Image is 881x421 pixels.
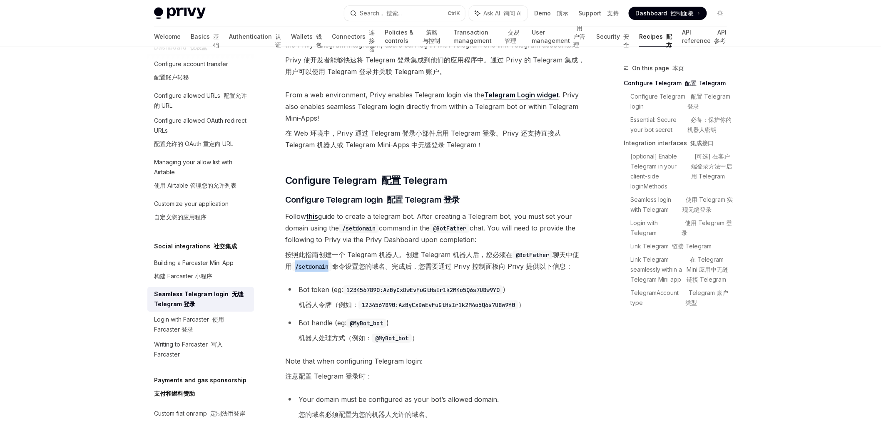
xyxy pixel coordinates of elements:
[210,410,245,417] font: 定制法币登岸
[372,334,412,343] code: @MyBot_bot
[630,240,734,253] a: Link Telegram 链接 Telegram
[630,253,734,286] a: Link Telegram seamlessly within a Telegram Mini app 在 Telegram Mini 应用中无缝链接 Telegram
[534,9,568,17] a: Demo 演示
[686,289,729,306] font: Telegram 账户类型
[629,7,707,20] a: Dashboard 控制面板
[154,199,229,225] div: Customize your application
[285,355,585,385] span: Note that when configuring Telegram login:
[285,194,460,206] span: Configure Telegram login
[291,27,322,47] a: Wallets 钱包
[147,287,254,312] a: Seamless Telegram login 无缝 Telegram 登录
[692,153,732,180] font: [可选] 在客户端登录方法中启用 Telegram
[316,33,322,48] font: 钱包
[673,64,684,72] font: 本页
[387,195,460,205] font: 配置 Telegram 登录
[630,193,734,216] a: Seamless login with Telegram 使用 Telegram 实现无缝登录
[147,113,254,155] a: Configure allowed OAuth redirect URLs配置允许的 OAuth 重定向 URL
[154,27,181,47] a: Welcome
[154,272,212,280] font: 构建 Farcaster 小程序
[344,6,465,21] button: Search... 搜索...CtrlK
[154,409,245,419] div: Custom fiat onramp
[624,77,734,90] a: Configure Telegram 配置 Telegram
[632,63,684,73] span: On this page
[483,9,522,17] span: Ask AI
[147,88,254,113] a: Configure allowed URLs 配置允许的 URL
[154,258,234,285] div: Building a Farcaster Mini App
[213,33,219,48] font: 基础
[430,224,470,233] code: @BotFather
[688,93,732,110] font: 配置 Telegram 登录
[623,33,629,48] font: 安全
[285,56,585,76] font: Privy 使开发者能够快速将 Telegram 登录集成到他们的应用程序中。通过 Privy 的 Telegram 集成，用户可以使用 Telegram 登录并关联 Telegram 账户。
[453,27,522,47] a: Transaction management 交易管理
[285,250,579,270] font: 按照此指南创建一个 Telegram 机器人。创建 Telegram 机器人后，您必须在 聊天中使用 命令设置您的域名。完成后，您需要通过 Privy 控制面板向 Privy 提供以下信息：
[214,243,237,250] font: 社交集成
[513,250,552,260] code: @BotFather
[154,339,249,359] div: Writing to Farcaster
[687,116,732,133] font: 必备：保护你的机器人密钥
[147,255,254,287] a: Building a Farcaster Mini App构建 Farcaster 小程序
[687,256,729,283] font: 在 Telegram Mini 应用中无缝链接 Telegram
[635,9,694,17] span: Dashboard
[387,10,402,17] font: 搜索...
[285,317,585,347] li: Bot handle (eg: )
[639,27,672,47] a: Recipes 配方
[299,334,418,342] font: 机器人处理方式（例如： ）
[292,262,332,271] code: /setdomain
[154,241,237,251] h5: Social integrations
[147,337,254,362] a: Writing to Farcaster 写入 Farcaster
[154,213,207,220] font: 自定义您的应用程序
[358,300,518,310] code: 1234567890:AzByCxDwEvFuGtHsIr1k2M4o5Q6s7U8w9Y0
[503,10,522,17] font: 询问 AI
[666,33,672,48] font: 配方
[682,219,732,236] font: 使用 Telegram 登录
[285,129,561,149] font: 在 Web 环境中，Privy 通过 Telegram 登录小部件启用 Telegram 登录。Privy 还支持直接从 Telegram 机器人或 Telegram Mini-Apps 中无缝...
[630,150,734,193] a: [optional] Enable Telegram in your client-side loginMethods [可选] 在客户端登录方法中启用 Telegram
[578,9,619,17] a: Support 支持
[306,212,318,221] a: this
[154,116,249,152] div: Configure allowed OAuth redirect URLs
[346,319,386,328] code: @MyBot_bot
[285,210,585,275] span: Follow guide to create a telegram bot. After creating a Telegram bot, you must set your domain us...
[385,27,443,47] a: Policies & controls 策略与控制
[154,74,189,81] font: 配置账户转移
[343,285,503,295] code: 1234567890:AzByCxDwEvFuGtHsIr1k2M4o5Q6s7U8w9Y0
[624,136,734,150] a: Integration interfaces 集成接口
[448,10,460,17] span: Ctrl K
[381,174,447,186] font: 配置 Telegram
[191,27,219,47] a: Basics 基础
[147,196,254,228] a: Customize your application自定义您的应用程序
[154,59,228,86] div: Configure account transfer
[154,7,206,19] img: light logo
[360,8,402,18] div: Search...
[630,90,734,113] a: Configure Telegram login 配置 Telegram 登录
[630,113,734,136] a: Essential: Secure your bot secret 必备：保护你的机器人密钥
[369,29,375,52] font: 连接器
[423,29,440,44] font: 策略与控制
[607,10,619,17] font: 支持
[299,300,525,309] font: 机器人令牌（例如： ）
[532,27,587,47] a: User management 用户管理
[672,243,712,250] font: 链接 Telegram
[147,155,254,196] a: Managing your allow list with Airtable使用 Airtable 管理您的允许列表
[285,284,585,314] li: Bot token (eg: )
[285,27,585,81] span: Privy enables developers to quickly integrate Login with Telegram into their applications. With t...
[671,10,694,17] font: 控制面板
[683,196,733,213] font: 使用 Telegram 实现无缝登录
[154,290,249,310] div: Seamless Telegram login
[682,27,727,47] a: API reference API 参考
[154,182,236,189] font: 使用 Airtable 管理您的允许列表
[154,140,233,147] font: 配置允许的 OAuth 重定向 URL
[285,174,447,187] span: Configure Telegram
[285,372,372,380] font: 注意配置 Telegram 登录时：
[285,89,585,154] span: From a web environment, Privy enables Telegram login via the . Privy also enables seamless Telegr...
[630,286,734,310] a: TelegramAccount type Telegram 账户类型
[154,157,249,194] div: Managing your allow list with Airtable
[505,29,520,44] font: 交易管理
[574,25,585,48] font: 用户管理
[147,57,254,88] a: Configure account transfer配置账户转移
[714,7,727,20] button: Toggle dark mode
[484,91,559,99] a: Telegram Login widget
[339,224,379,233] code: /setdomain
[596,27,629,47] a: Security 安全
